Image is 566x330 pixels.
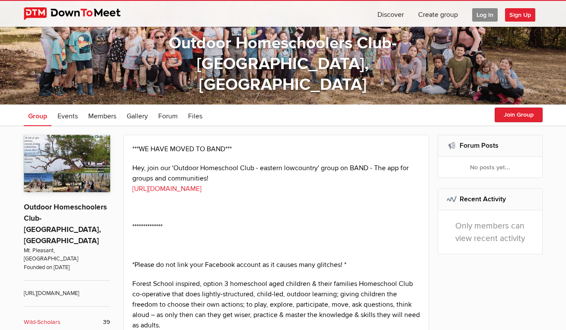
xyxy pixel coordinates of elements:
span: Log In [472,8,498,22]
span: Mt. Pleasant, [GEOGRAPHIC_DATA] [24,247,110,263]
button: Join Group [495,108,543,122]
span: Forum [158,112,178,121]
img: DownToMeet [24,7,134,20]
a: Discover [371,1,411,27]
a: Sign Up [505,1,542,27]
span: Members [88,112,116,121]
p: *Please do not link your Facebook account as it causes many glitches! * [132,260,420,270]
span: Gallery [127,112,148,121]
a: Events [53,105,82,126]
a: Forum Posts [460,141,499,150]
span: Founded on [DATE] [24,263,110,272]
span: Events [58,112,78,121]
span: Sign Up [505,8,535,22]
span: 39 [103,317,110,327]
b: Wild-Scholars [24,317,61,327]
a: Log In [465,1,505,27]
a: Files [184,105,207,126]
h2: Recent Activity [447,189,534,209]
div: No posts yet... [438,157,542,178]
span: Group [28,112,47,121]
a: Members [84,105,121,126]
span: [URL][DOMAIN_NAME] [24,280,110,298]
img: Outdoor Homeschoolers Club- Charleston, SC [24,135,110,192]
p: Hey, join our 'Outdoor Homeschool Club - eastern lowcountry' group on BAND - The app for groups a... [132,163,420,194]
a: Gallery [122,105,152,126]
a: Group [24,105,51,126]
div: Only members can view recent activity [438,210,542,254]
a: Forum [154,105,182,126]
a: [URL][DOMAIN_NAME] [132,184,201,193]
span: Files [188,112,202,121]
a: Wild-Scholars 39 [24,317,110,327]
a: Create group [411,1,465,27]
